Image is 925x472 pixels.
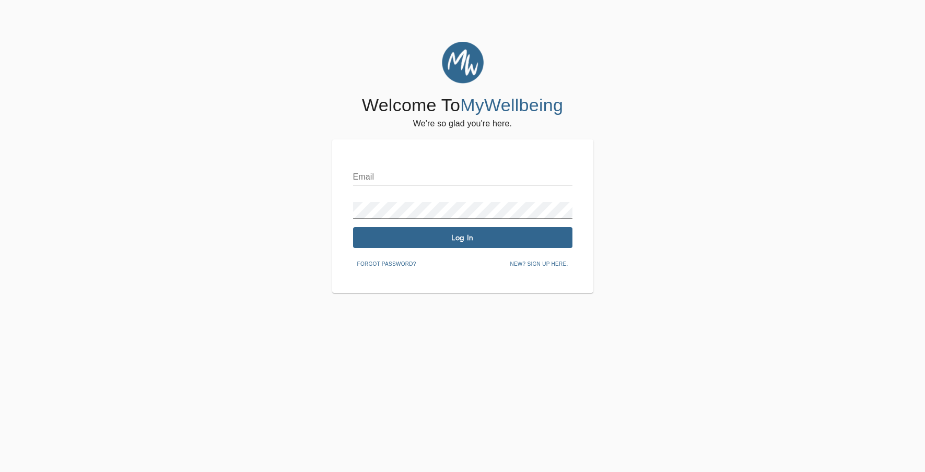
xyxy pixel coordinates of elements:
img: MyWellbeing [442,42,484,84]
button: New? Sign up here. [506,256,572,272]
span: New? Sign up here. [510,259,568,269]
span: MyWellbeing [460,95,563,115]
button: Forgot password? [353,256,420,272]
span: Forgot password? [357,259,416,269]
h6: We're so glad you're here. [413,116,512,131]
h4: Welcome To [362,95,563,116]
span: Log In [357,233,568,243]
a: Forgot password? [353,259,420,267]
button: Log In [353,227,572,248]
